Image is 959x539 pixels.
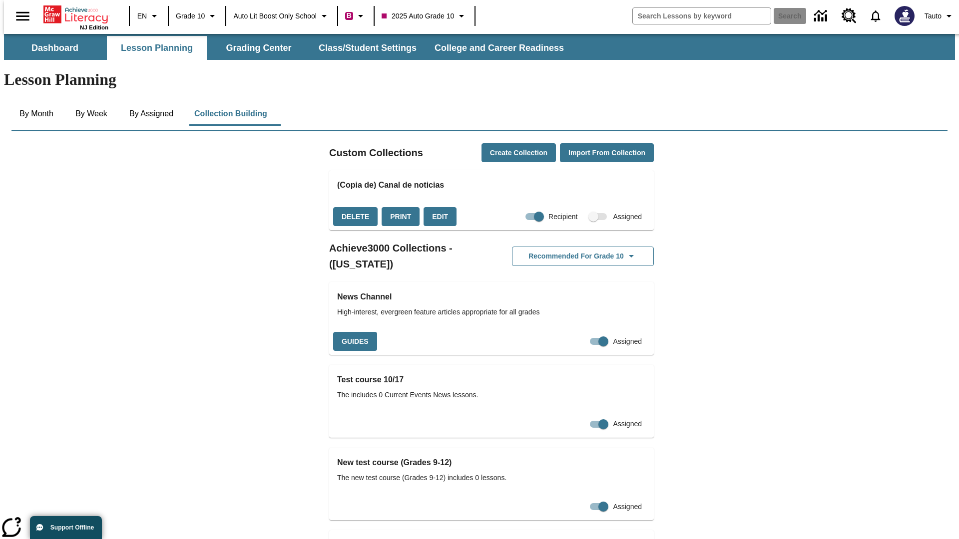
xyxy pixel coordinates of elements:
span: Grade 10 [176,11,205,21]
span: EN [137,11,147,21]
button: Boost Class color is violet red. Change class color [341,7,371,25]
button: Select a new avatar [889,3,921,29]
button: Class: 2025 Auto Grade 10, Select your class [378,7,472,25]
button: By Assigned [121,102,181,126]
span: Support Offline [50,524,94,531]
button: Lesson Planning [107,36,207,60]
h3: (Copia de) Canal de noticias [337,178,646,192]
span: B [347,9,352,22]
a: Resource Center, Will open in new tab [836,2,863,29]
a: Notifications [863,3,889,29]
span: 2025 Auto Grade 10 [382,11,454,21]
a: Data Center [808,2,836,30]
h3: New test course (Grades 9-12) [337,456,646,470]
button: School: Auto Lit Boost only School, Select your school [229,7,334,25]
input: search field [633,8,771,24]
img: Avatar [895,6,915,26]
span: Auto Lit Boost only School [233,11,317,21]
button: Print, will open in a new window [382,207,420,227]
span: NJ Edition [80,24,108,30]
button: College and Career Readiness [427,36,572,60]
button: Create Collection [481,143,556,163]
div: SubNavbar [4,34,955,60]
button: Edit [424,207,457,227]
span: Assigned [613,336,642,347]
button: Guides [333,332,377,351]
span: Recipient [548,212,577,222]
span: Assigned [613,502,642,512]
button: Class/Student Settings [311,36,425,60]
span: The new test course (Grades 9-12) includes 0 lessons. [337,473,646,483]
h2: Achieve3000 Collections - ([US_STATE]) [329,240,491,272]
button: Grade: Grade 10, Select a grade [172,7,222,25]
button: Recommended for Grade 10 [512,247,654,266]
span: High-interest, evergreen feature articles appropriate for all grades [337,307,646,317]
div: Home [43,3,108,30]
button: Import from Collection [560,143,654,163]
h3: News Channel [337,290,646,304]
span: The includes 0 Current Events News lessons. [337,390,646,400]
button: By Month [11,102,61,126]
a: Home [43,4,108,24]
button: Delete [333,207,378,227]
button: Support Offline [30,516,102,539]
button: Language: EN, Select a language [133,7,165,25]
button: Dashboard [5,36,105,60]
span: Assigned [613,212,642,222]
span: Tauto [925,11,942,21]
span: Assigned [613,419,642,429]
button: By Week [66,102,116,126]
button: Grading Center [209,36,309,60]
h3: Test course 10/17 [337,373,646,387]
h2: Custom Collections [329,145,423,161]
button: Collection Building [186,102,275,126]
button: Open side menu [8,1,37,31]
button: Profile/Settings [921,7,959,25]
h1: Lesson Planning [4,70,955,89]
div: SubNavbar [4,36,573,60]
